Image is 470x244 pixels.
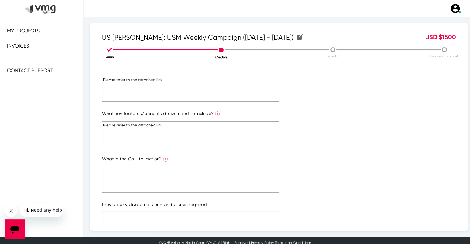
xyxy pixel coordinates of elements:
[277,54,388,58] p: Assets
[102,32,303,43] span: US [PERSON_NAME]: USM Weekly Campaign ([DATE] - [DATE])
[163,157,168,162] img: info_outline_icon.svg
[5,205,17,217] iframe: Close message
[7,28,40,34] span: My Projects
[297,34,303,40] img: create.svg
[215,111,220,116] img: info_outline_icon.svg
[446,3,464,14] a: user
[54,54,165,59] p: Goals
[166,55,277,60] p: Creative
[7,68,53,73] span: Contact Support
[425,33,442,41] span: USD $
[370,32,461,43] div: 1500
[4,4,44,9] span: Hi. Need any help?
[102,155,456,164] p: What is the Call-to-action?
[7,43,29,49] span: Invoices
[102,110,456,118] p: What key features/benefits do we need to include?
[5,219,25,239] iframe: Button to launch messaging window
[20,203,63,217] iframe: Message from company
[450,3,461,14] img: user
[102,201,456,208] p: Provide any disclaimers or mandatories required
